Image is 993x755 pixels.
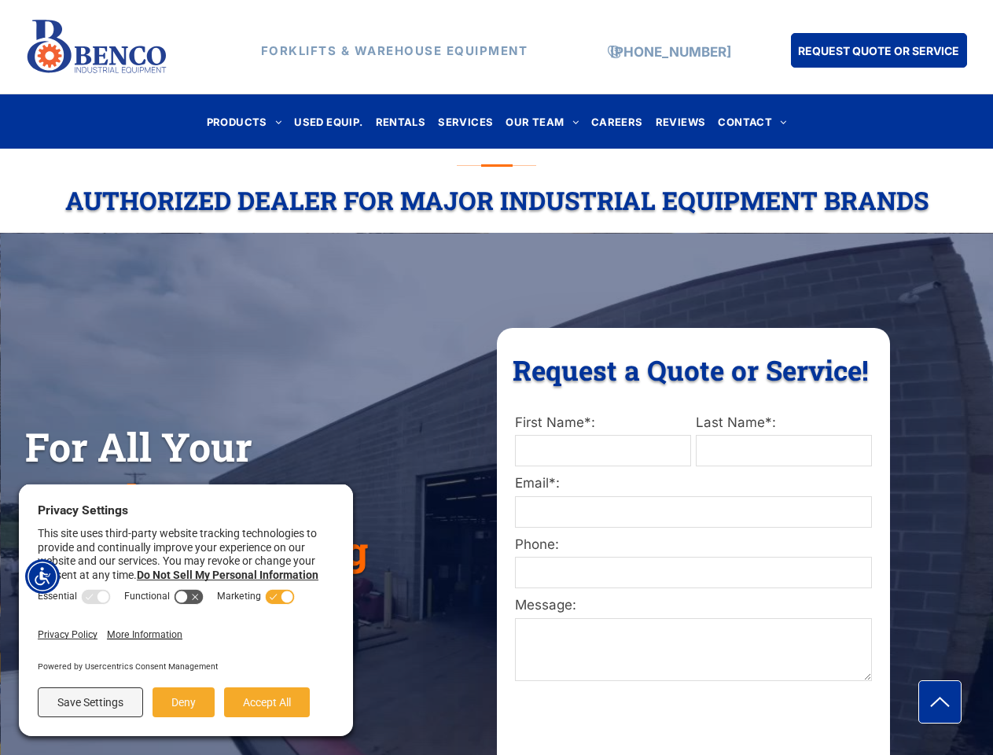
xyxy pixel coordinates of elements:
[585,111,649,132] a: CAREERS
[696,413,872,433] label: Last Name*:
[610,44,731,60] a: [PHONE_NUMBER]
[25,559,60,594] div: Accessibility Menu
[515,473,872,494] label: Email*:
[513,352,869,388] span: Request a Quote or Service!
[261,43,528,58] strong: FORKLIFTS & WAREHOUSE EQUIPMENT
[791,33,967,68] a: REQUEST QUOTE OR SERVICE
[798,36,959,65] span: REQUEST QUOTE OR SERVICE
[514,691,730,746] iframe: reCAPTCHA
[499,111,585,132] a: OUR TEAM
[712,111,793,132] a: CONTACT
[248,473,272,525] span: &
[515,413,691,433] label: First Name*:
[200,111,289,132] a: PRODUCTS
[649,111,712,132] a: REVIEWS
[432,111,499,132] a: SERVICES
[65,183,929,217] span: Authorized Dealer For Major Industrial Equipment Brands
[25,525,368,576] span: Material Handling
[515,535,872,555] label: Phone:
[515,595,872,616] label: Message:
[25,473,238,525] span: Warehouse
[370,111,432,132] a: RENTALS
[288,111,369,132] a: USED EQUIP.
[25,421,252,473] span: For All Your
